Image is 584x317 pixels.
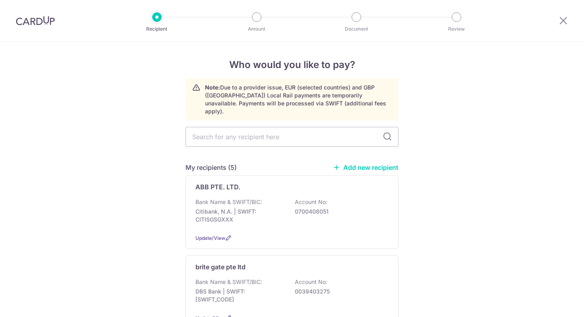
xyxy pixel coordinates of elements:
p: Document [327,25,386,33]
p: brite gate pte ltd [195,262,246,272]
p: Account No: [295,278,327,286]
p: ABB PTE. LTD. [195,182,240,192]
p: 0039403275 [295,288,384,296]
p: Bank Name & SWIFT/BIC: [195,278,262,286]
strong: Note: [205,84,220,91]
p: Amount [227,25,286,33]
img: CardUp [16,16,55,25]
a: Add new recipient [333,163,398,171]
h5: My recipients (5) [186,163,237,172]
p: Bank Name & SWIFT/BIC: [195,198,262,206]
p: 0700408051 [295,208,384,216]
p: Account No: [295,198,327,206]
p: Due to a provider issue, EUR (selected countries) and GBP ([GEOGRAPHIC_DATA]) Local Rail payments... [205,84,392,115]
a: Update/View [195,235,225,241]
p: DBS Bank | SWIFT: [SWIFT_CODE] [195,288,284,303]
p: Recipient [128,25,186,33]
h4: Who would you like to pay? [186,58,398,72]
p: Citibank, N.A. | SWIFT: CITISGSGXXX [195,208,284,224]
p: Review [427,25,486,33]
input: Search for any recipient here [186,127,398,147]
